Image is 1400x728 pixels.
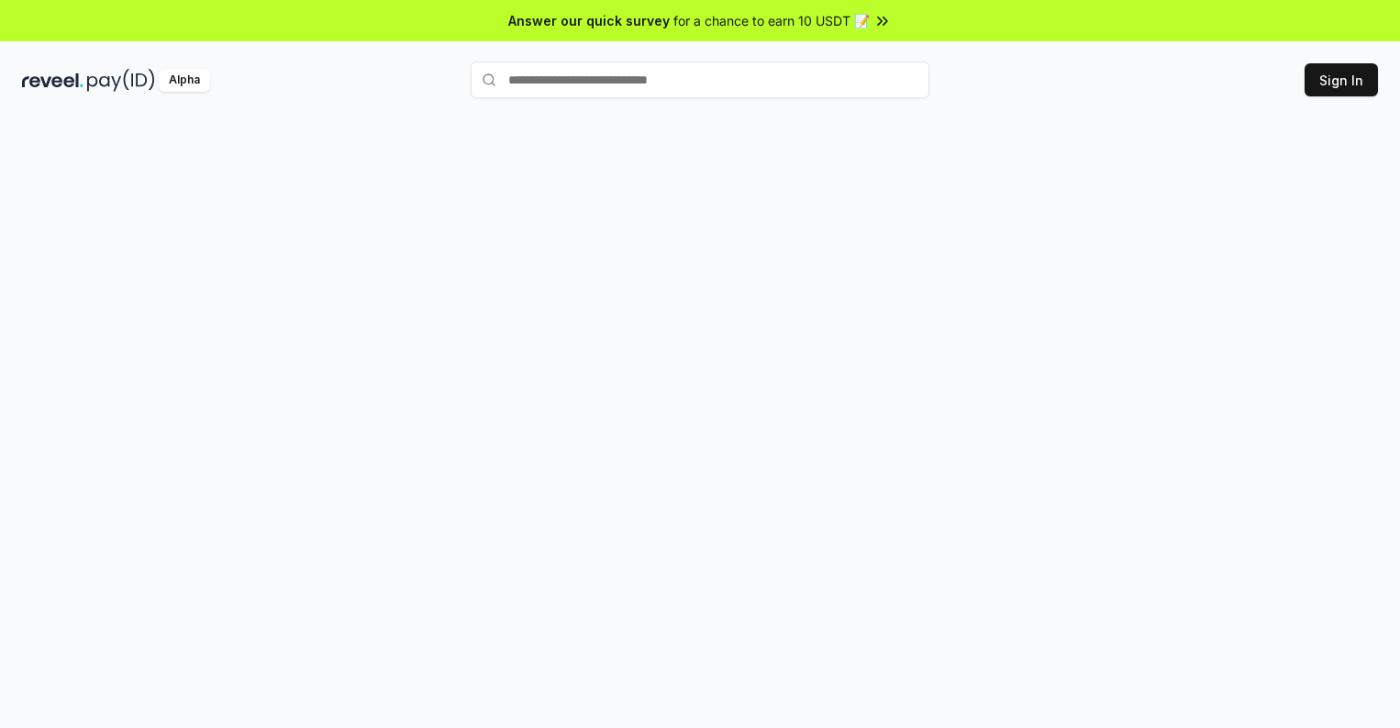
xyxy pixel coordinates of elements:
[673,11,870,30] span: for a chance to earn 10 USDT 📝
[508,11,670,30] span: Answer our quick survey
[1305,63,1378,96] button: Sign In
[22,69,83,92] img: reveel_dark
[87,69,155,92] img: pay_id
[159,69,210,92] div: Alpha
